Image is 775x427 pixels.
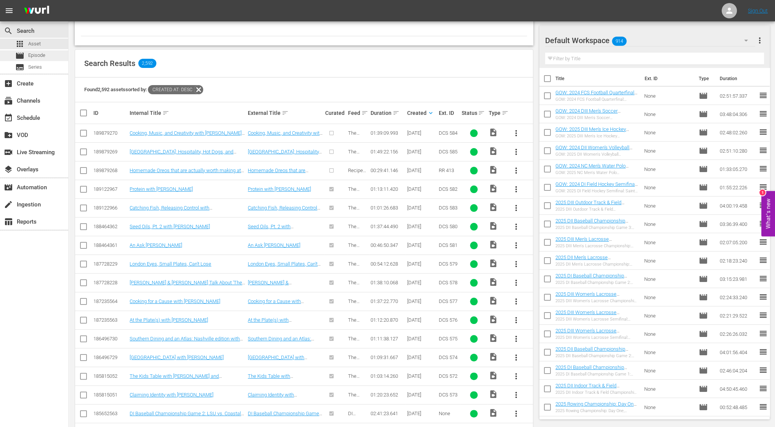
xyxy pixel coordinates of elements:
td: 01:33:05.270 [716,160,758,178]
span: more_vert [512,316,521,325]
div: Curated [325,110,346,116]
a: GOW: 2024 NC Men's Water Polo Championship: UCLA vs. [GEOGRAPHIC_DATA][US_STATE] [555,163,629,180]
span: Series [15,63,24,72]
div: ID [93,110,127,116]
div: 185815052 [93,373,127,379]
span: Video [489,352,498,361]
span: sort [361,110,368,116]
td: None [641,160,695,178]
a: At the Plate(s) with [PERSON_NAME] [130,317,208,323]
td: 03:15:23.981 [716,270,758,288]
span: more_vert [512,129,521,138]
span: reorder [758,201,767,210]
div: 188464361 [93,242,127,248]
div: External Title [248,108,323,118]
span: sort [502,110,509,116]
span: Video [489,221,498,230]
span: Asset [15,39,24,48]
div: 2025 DIII Women's Lacrosse Semifinal: [PERSON_NAME] vs. Middlebury [555,335,638,340]
span: keyboard_arrow_down [427,110,434,116]
span: more_vert [512,203,521,213]
div: [DATE] [407,298,436,304]
div: [DATE] [407,205,436,211]
span: more_vert [512,297,521,306]
td: 02:21:29.522 [716,306,758,325]
span: sort [282,110,289,116]
div: Default Workspace [545,30,755,51]
span: Channels [4,96,13,105]
div: 2025 DIII Women's Lacrosse Semifinal: Gettysburg vs. Tufts [555,317,638,322]
td: None [641,197,695,215]
a: GOW: 2024 DIII Men's Soccer Championship: [US_STATE] College vs. Amherst [555,108,631,125]
span: sort [478,110,485,116]
a: [PERSON_NAME] & [PERSON_NAME] Talk About 'The Bear': Season 4 Pt. 1 [248,280,318,297]
span: reorder [758,274,767,283]
button: more_vert [507,236,525,255]
span: Episode [698,366,708,375]
div: 01:01:26.683 [371,205,404,211]
a: 2025 DIII Outdoor Track & Field Championship: Day Three with LG Postgame Show [555,200,629,217]
span: DCS 580 [439,224,457,229]
span: 914 [612,33,627,49]
div: 189879268 [93,168,127,173]
a: London Eyes, Small Plates, Can't Lose [130,261,211,267]
a: Protein with [PERSON_NAME] [248,186,311,192]
span: The [PERSON_NAME] Show [348,224,368,247]
div: Ext. ID [439,110,459,116]
td: 02:07:05.200 [716,233,758,251]
button: more_vert [507,386,525,404]
button: more_vert [507,348,525,367]
td: 03:48:04.306 [716,105,758,123]
span: Video [489,184,498,193]
a: 2025 DIII Women's Lacrosse Semifinal: [PERSON_NAME] vs. Middlebury [555,328,622,345]
span: The [PERSON_NAME] Show [348,205,368,228]
a: London Eyes, Small Plates, Can't Lose [248,261,321,272]
span: sort [162,110,169,116]
span: Created At: desc [148,85,194,94]
span: Episode [15,51,24,60]
span: reorder [758,146,767,155]
span: reorder [758,256,767,265]
div: Created [407,108,436,118]
button: more_vert [507,218,525,236]
div: GOW: 2024 FCS Football Quarterfinal: [US_STATE] vs. UC [PERSON_NAME] [555,97,638,102]
span: DCS 577 [439,298,457,304]
div: [DATE] [407,354,436,360]
span: DCS 578 [439,280,457,285]
div: [DATE] [407,280,436,285]
span: more_vert [512,259,521,269]
span: Overlays [4,165,13,174]
span: Video [489,203,498,212]
a: 2025 Rowing Championship: Day One, Afternoon Session [555,401,637,412]
span: DCS 585 [439,149,457,155]
a: Southern Dining and an Atlas: Nashville edition with [PERSON_NAME] [248,336,314,353]
a: Claiming Identity with [PERSON_NAME] [248,392,297,403]
div: [DATE] [407,317,436,323]
span: reorder [758,237,767,247]
button: more_vert [507,367,525,385]
a: [GEOGRAPHIC_DATA] with [PERSON_NAME] [248,354,307,366]
span: Video [489,334,498,343]
span: reorder [758,292,767,301]
span: DCS 572 [439,373,457,379]
td: None [641,142,695,160]
span: Episode [698,91,708,100]
a: The Kids Table with [PERSON_NAME] and [PERSON_NAME] [130,373,222,385]
td: None [641,361,695,380]
td: None [641,288,695,306]
div: 01:11:38.127 [371,336,404,342]
div: 189879270 [93,130,127,136]
span: The [PERSON_NAME] Show [348,317,368,340]
span: Video [489,240,498,249]
a: GOW: 2024 DII Women's Volleyball Championship: [PERSON_NAME] vs. San Francisco State [555,145,633,162]
div: Feed [348,108,369,118]
span: Episode [698,110,708,119]
a: [PERSON_NAME] & [PERSON_NAME] Talk About 'The Bear': Season 4 Pt. 1 [130,280,245,291]
span: more_vert [512,241,521,250]
span: more_vert [512,372,521,381]
span: Video [489,296,498,305]
span: more_vert [512,166,521,175]
div: 2025 DIII Women's Lacrosse Championship: Tufts vs. Middlebury [555,298,638,303]
td: None [641,87,695,105]
button: Open Feedback Widget [761,191,775,236]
